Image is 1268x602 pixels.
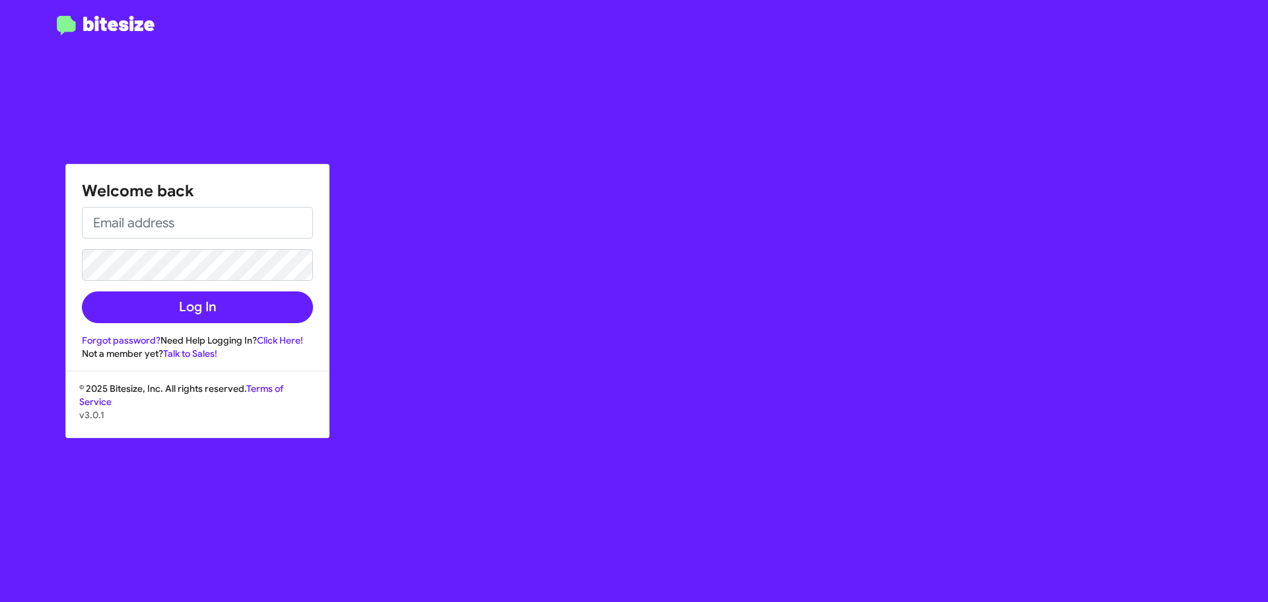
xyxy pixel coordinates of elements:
h1: Welcome back [82,180,313,202]
div: Not a member yet? [82,347,313,360]
div: © 2025 Bitesize, Inc. All rights reserved. [66,382,329,437]
div: Need Help Logging In? [82,334,313,347]
a: Forgot password? [82,334,160,346]
input: Email address [82,207,313,239]
p: v3.0.1 [79,408,316,422]
button: Log In [82,291,313,323]
a: Click Here! [257,334,303,346]
a: Talk to Sales! [163,348,217,359]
